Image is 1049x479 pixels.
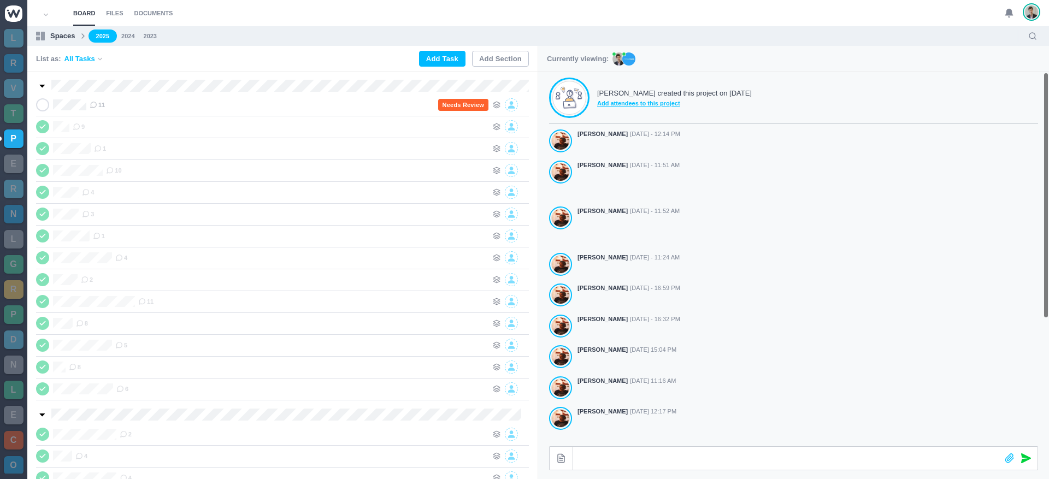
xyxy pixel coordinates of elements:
span: [DATE] 11:16 AM [630,376,676,386]
span: [DATE] - 16:32 PM [630,315,680,324]
span: Add attendees to this project [597,99,752,108]
img: No messages [556,86,583,109]
a: G [4,255,23,274]
span: 2 [81,275,93,284]
img: PL [612,52,626,66]
a: L [4,230,23,249]
img: Antonio Lopes [552,317,569,335]
img: Antonio Lopes [552,409,569,428]
a: L [4,381,23,399]
a: D [4,330,23,349]
strong: [PERSON_NAME] [577,129,628,139]
span: [DATE] 15:04 PM [630,345,676,354]
p: Needs Review [438,99,488,111]
a: N [4,356,23,374]
a: 2025 [89,29,117,43]
strong: [PERSON_NAME] [577,407,628,416]
a: N [4,205,23,223]
button: Add Section [472,51,529,67]
span: [DATE] - 11:51 AM [630,161,680,170]
a: E [4,155,23,173]
strong: [PERSON_NAME] [577,283,628,293]
a: P [4,305,23,324]
span: 4 [115,253,127,262]
span: 9 [73,122,85,131]
div: List as: [36,54,104,64]
a: C [4,431,23,450]
a: E [4,406,23,424]
span: 6 [116,385,128,393]
strong: [PERSON_NAME] [577,315,628,324]
span: [DATE] - 11:24 AM [630,253,680,262]
a: T [4,104,23,123]
img: spaces [36,32,45,40]
img: Antonio Lopes [552,255,569,274]
span: [DATE] - 12:14 PM [630,129,680,139]
img: Antonio Lopes [552,132,569,150]
a: V [4,79,23,98]
img: Antonio Lopes [552,286,569,304]
span: 3 [82,210,94,218]
a: L [4,29,23,48]
span: 4 [82,188,94,197]
a: O [4,456,23,475]
span: 10 [106,166,121,175]
a: 2023 [144,32,157,41]
button: Add Task [419,51,465,67]
span: 11 [90,100,105,109]
span: 8 [76,319,88,328]
span: [DATE] - 16:59 PM [630,283,680,293]
span: [DATE] 12:17 PM [630,407,676,416]
a: R [4,180,23,198]
a: R [4,54,23,73]
span: 5 [115,341,127,350]
strong: [PERSON_NAME] [577,161,628,170]
img: Antonio Lopes [552,379,569,397]
strong: [PERSON_NAME] [577,376,628,386]
p: Currently viewing: [547,54,609,64]
a: P [4,129,23,148]
p: [PERSON_NAME] created this project on [DATE] [597,88,752,99]
span: All Tasks [64,54,95,64]
span: 2 [120,430,132,439]
p: Spaces [50,31,75,42]
img: winio [5,5,22,22]
img: JT [622,52,635,66]
img: Antonio Lopes [552,209,569,227]
span: 4 [75,452,87,460]
a: R [4,280,23,299]
span: 8 [69,363,81,371]
span: 1 [93,232,105,240]
span: 1 [94,144,106,153]
img: Pedro Lopes [1025,5,1038,19]
a: 2024 [121,32,134,41]
span: 11 [138,297,154,306]
strong: [PERSON_NAME] [577,253,628,262]
strong: [PERSON_NAME] [577,345,628,354]
img: Antonio Lopes [552,347,569,366]
img: Antonio Lopes [552,163,569,181]
strong: [PERSON_NAME] [577,206,628,216]
span: [DATE] - 11:52 AM [630,206,680,216]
